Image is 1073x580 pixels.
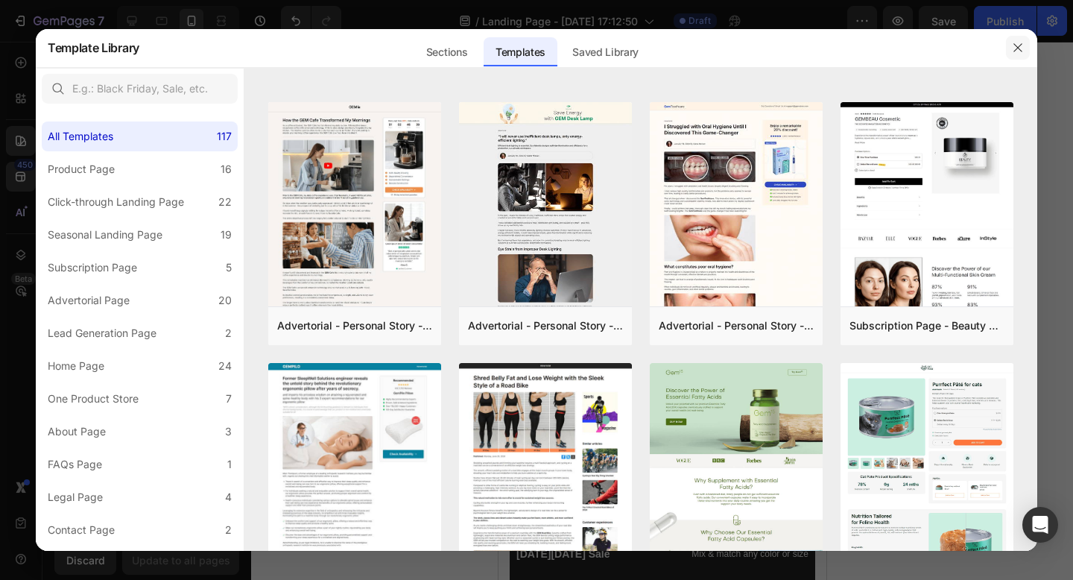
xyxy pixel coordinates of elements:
[24,364,48,374] span: Black
[48,324,156,342] div: Lead Generation Page
[48,259,137,277] div: Subscription Page
[106,429,317,460] button: Add to cart
[48,127,113,145] div: All Templates
[48,390,139,408] div: One Product Store
[277,317,432,335] div: Advertorial - Personal Story - Video
[468,317,623,335] div: Advertorial - Personal Story - The Before & After Image Style 4
[217,127,232,145] div: 117
[11,286,317,312] h1: Hair Filler Powder
[11,320,60,342] div: £19.99
[145,505,310,519] p: Mix & match any color or size
[659,317,814,335] div: Advertorial - Personal Story - The Before & After Image Style 3
[120,321,170,341] pre: 20% off
[221,226,232,244] div: 19
[48,226,162,244] div: Seasonal Landing Page
[48,456,102,473] div: FAQs Page
[1022,507,1058,543] div: Open Intercom Messenger
[48,28,139,67] h2: Template Library
[226,390,232,408] div: 7
[48,193,184,211] div: Click-through Landing Page
[226,259,232,277] div: 5
[48,521,115,539] div: Contact Page
[18,505,136,520] p: [DATE][DATE] Sale
[227,456,232,473] div: 1
[48,357,104,375] div: Home Page
[80,270,178,282] p: 2,500+ Verified Reviews!
[225,423,232,441] div: 3
[225,488,232,506] div: 4
[849,317,1004,335] div: Subscription Page - Beauty & Fitness - Gem Cosmetic - Style 1
[77,429,108,461] button: increment
[38,397,82,409] p: Size guide
[86,364,113,374] span: Brown
[218,193,232,211] div: 22
[225,521,232,539] div: 2
[168,535,310,549] p: 15% Off + 🚛 Freeship
[221,160,232,178] div: 16
[225,324,232,342] div: 2
[560,37,651,67] div: Saved Library
[127,469,231,481] p: Worldwide free shipping
[66,320,114,342] div: £24.99
[414,37,479,67] div: Sections
[43,429,77,461] input: quantity
[250,212,311,274] img: Hair Camouflage Powder Kit (With Applicator) Stamp N Smile
[12,429,43,461] button: decrement
[218,291,232,309] div: 20
[48,488,103,506] div: Legal Page
[484,37,557,67] div: Templates
[42,74,238,104] input: E.g.: Black Friday, Sale, etc.
[175,438,247,451] div: Add to cart
[48,423,106,441] div: About Page
[48,291,130,309] div: Advertorial Page
[48,160,115,178] div: Product Page
[250,18,311,79] img: Hair Camouflage Powder Kit (With Applicator) Stamp N Smile
[218,357,232,375] div: 24
[18,535,159,549] p: 2 items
